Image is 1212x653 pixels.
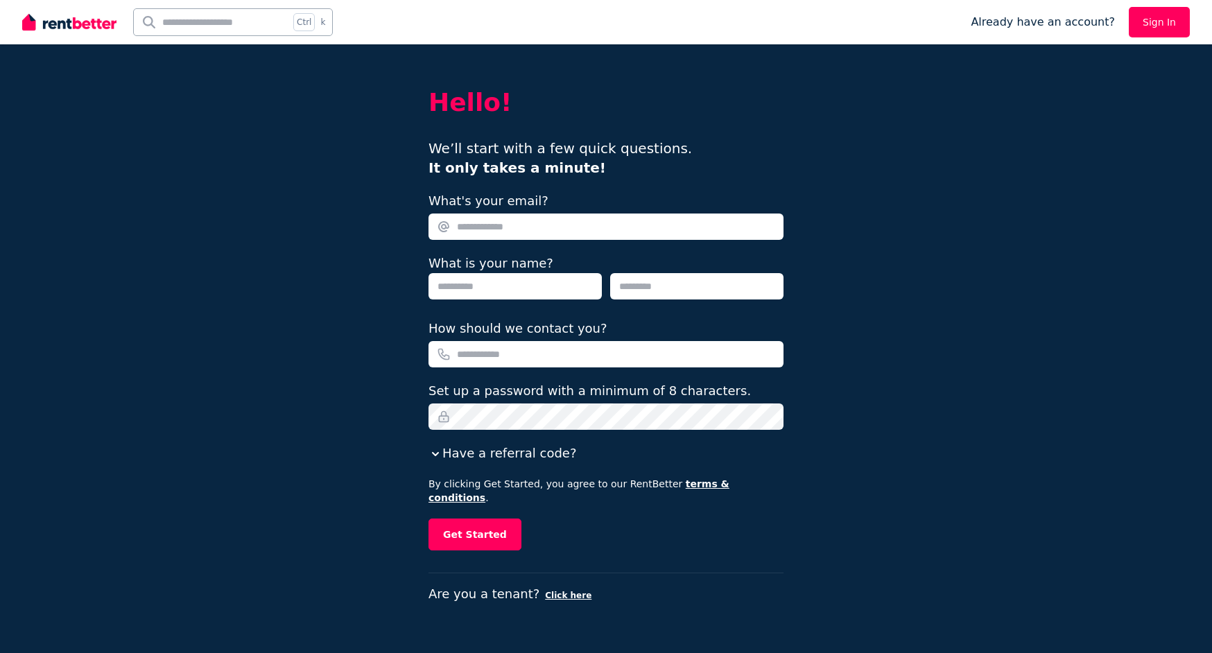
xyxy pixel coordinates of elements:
p: By clicking Get Started, you agree to our RentBetter . [428,477,784,505]
p: Are you a tenant? [428,584,784,604]
b: It only takes a minute! [428,159,606,176]
button: Click here [545,590,591,601]
label: Set up a password with a minimum of 8 characters. [428,381,751,401]
h2: Hello! [428,89,784,116]
span: k [320,17,325,28]
label: How should we contact you? [428,319,607,338]
img: RentBetter [22,12,116,33]
label: What's your email? [428,191,548,211]
span: We’ll start with a few quick questions. [428,140,692,176]
label: What is your name? [428,256,553,270]
span: Already have an account? [971,14,1115,31]
a: Sign In [1129,7,1190,37]
span: Ctrl [293,13,315,31]
button: Have a referral code? [428,444,576,463]
button: Get Started [428,519,521,550]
